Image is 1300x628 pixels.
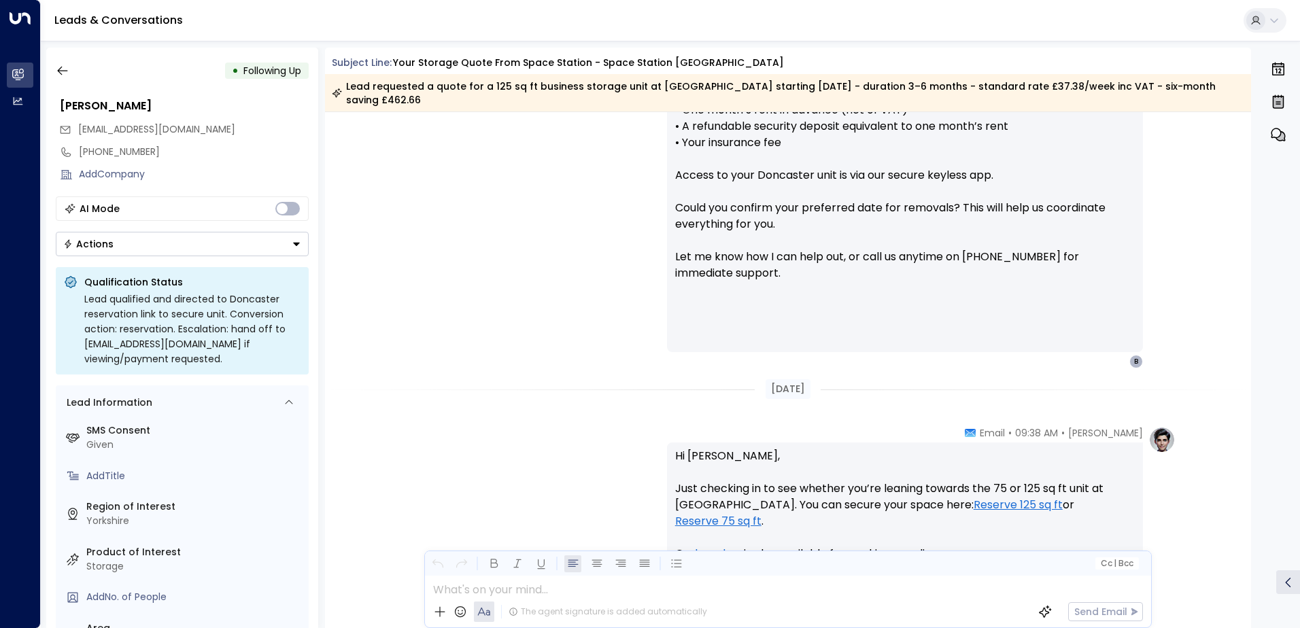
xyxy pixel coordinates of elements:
a: Reserve 125 sq ft [974,497,1063,513]
div: Actions [63,238,114,250]
label: Region of Interest [86,500,303,514]
div: Lead qualified and directed to Doncaster reservation link to secure unit. Conversion action: rese... [84,292,301,366]
div: AddNo. of People [86,590,303,604]
button: Undo [429,555,446,572]
div: [PHONE_NUMBER] [79,145,309,159]
div: Yorkshire [86,514,303,528]
span: • [1061,426,1065,440]
p: Qualification Status [84,275,301,289]
div: [PERSON_NAME] [60,98,309,114]
div: Your storage quote from Space Station - Space Station [GEOGRAPHIC_DATA] [393,56,784,70]
div: Given [86,438,303,452]
button: Cc|Bcc [1095,557,1138,570]
span: Subject Line: [332,56,392,69]
div: [DATE] [766,379,810,399]
div: Button group with a nested menu [56,232,309,256]
img: profile-logo.png [1148,426,1176,453]
span: • [1008,426,1012,440]
span: Email [980,426,1005,440]
span: brianfospevents@gmail.com [78,122,235,137]
div: B [1129,355,1143,368]
div: Lead requested a quote for a 125 sq ft business storage unit at [GEOGRAPHIC_DATA] starting [DATE]... [332,80,1244,107]
label: Product of Interest [86,545,303,559]
span: 09:38 AM [1015,426,1058,440]
button: Actions [56,232,309,256]
div: The agent signature is added automatically [509,606,707,618]
div: • [232,58,239,83]
div: Lead Information [62,396,152,410]
div: AI Mode [80,202,120,215]
div: AddTitle [86,469,303,483]
a: box shop [695,546,744,562]
div: Storage [86,559,303,574]
button: Redo [453,555,470,572]
span: | [1114,559,1116,568]
a: Leads & Conversations [54,12,183,28]
span: [PERSON_NAME] [1068,426,1143,440]
div: AddCompany [79,167,309,181]
label: SMS Consent [86,423,303,438]
span: Cc Bcc [1100,559,1133,568]
span: Following Up [243,64,301,77]
a: Reserve 75 sq ft [675,513,762,529]
span: [EMAIL_ADDRESS][DOMAIN_NAME] [78,122,235,136]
